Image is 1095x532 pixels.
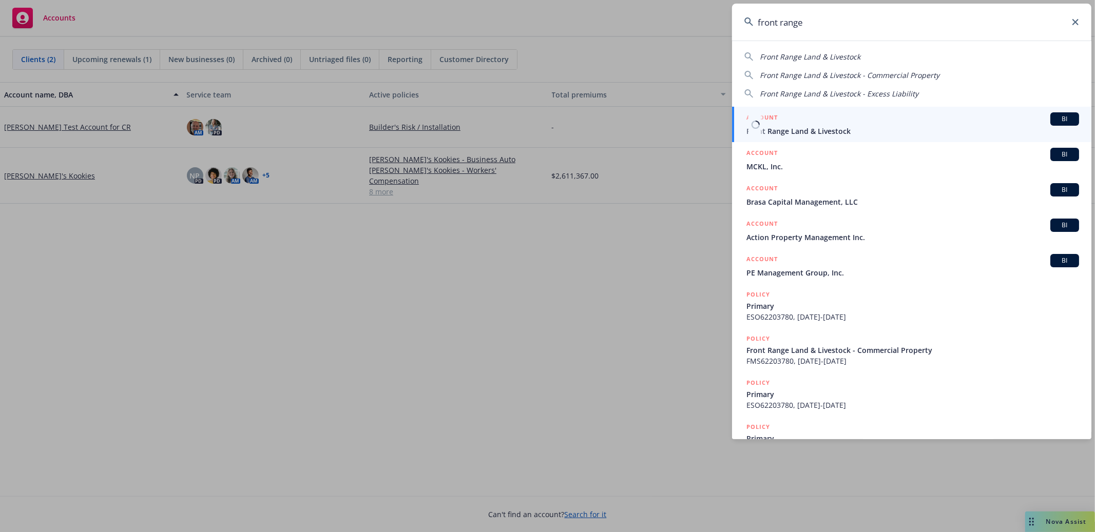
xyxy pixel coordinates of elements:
span: Primary [746,389,1079,400]
a: POLICYFront Range Land & Livestock - Commercial PropertyFMS62203780, [DATE]-[DATE] [732,328,1091,372]
span: MCKL, Inc. [746,161,1079,172]
h5: ACCOUNT [746,112,778,125]
h5: ACCOUNT [746,219,778,231]
a: POLICYPrimary [732,416,1091,460]
input: Search... [732,4,1091,41]
span: Primary [746,433,1079,444]
h5: ACCOUNT [746,254,778,266]
h5: ACCOUNT [746,148,778,160]
a: ACCOUNTBIMCKL, Inc. [732,142,1091,178]
span: BI [1054,114,1075,124]
span: Primary [746,301,1079,311]
span: Front Range Land & Livestock - Commercial Property [746,345,1079,356]
span: Action Property Management Inc. [746,232,1079,243]
a: POLICYPrimaryESO62203780, [DATE]-[DATE] [732,372,1091,416]
span: Front Range Land & Livestock - Commercial Property [760,70,939,80]
span: ESO62203780, [DATE]-[DATE] [746,400,1079,410]
span: Front Range Land & Livestock [760,52,860,62]
a: ACCOUNTBIPE Management Group, Inc. [732,248,1091,284]
a: ACCOUNTBIFront Range Land & Livestock [732,107,1091,142]
h5: POLICY [746,422,770,432]
span: BI [1054,221,1075,230]
h5: POLICY [746,333,770,344]
h5: POLICY [746,378,770,388]
span: BI [1054,185,1075,194]
a: POLICYPrimaryESO62203780, [DATE]-[DATE] [732,284,1091,328]
h5: POLICY [746,289,770,300]
span: BI [1054,256,1075,265]
span: FMS62203780, [DATE]-[DATE] [746,356,1079,366]
a: ACCOUNTBIAction Property Management Inc. [732,213,1091,248]
h5: ACCOUNT [746,183,778,195]
span: PE Management Group, Inc. [746,267,1079,278]
span: Front Range Land & Livestock [746,126,1079,136]
span: BI [1054,150,1075,159]
span: Brasa Capital Management, LLC [746,196,1079,207]
span: ESO62203780, [DATE]-[DATE] [746,311,1079,322]
span: Front Range Land & Livestock - Excess Liability [760,89,918,98]
a: ACCOUNTBIBrasa Capital Management, LLC [732,178,1091,213]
